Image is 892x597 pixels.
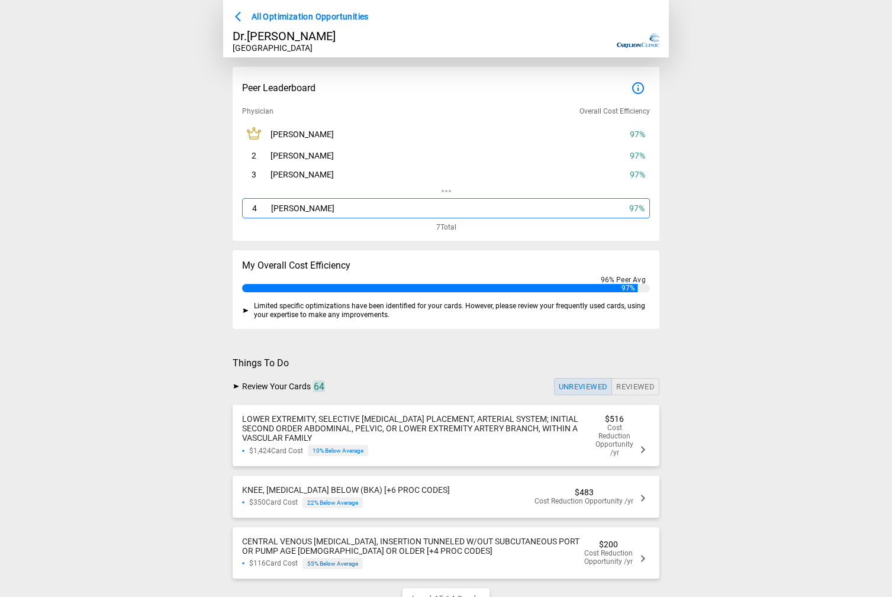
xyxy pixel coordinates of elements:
[233,43,313,53] span: [GEOGRAPHIC_DATA]
[233,29,336,43] span: Dr. [PERSON_NAME]
[233,9,373,24] button: All Optimization Opportunities
[249,447,303,455] span: Card Cost
[271,170,334,179] span: [PERSON_NAME]
[436,218,456,231] span: 7 Total
[599,540,618,549] span: $200
[249,559,266,567] span: $116
[242,107,273,115] span: Physician
[605,414,624,424] span: $516
[249,559,298,567] span: Card Cost
[252,170,256,179] span: 3
[242,537,579,556] span: CENTRAL VENOUS [MEDICAL_DATA], INSERTION TUNNELED W/OUT SUBCUTANEOUS PORT OR PUMP AGE [DEMOGRAPHI...
[271,130,334,139] span: [PERSON_NAME]
[252,204,257,213] span: 4
[601,276,646,284] span: 96 % Peer Avg
[314,381,324,392] span: 64
[583,549,633,566] span: Cost Reduction Opportunity /yr
[630,151,645,160] span: 97 %
[252,151,256,160] span: 2
[242,485,450,495] span: KNEE, [MEDICAL_DATA] BELOW (BKA) [+6 PROC CODES]
[249,498,298,506] span: Card Cost
[575,488,594,497] span: $483
[249,447,271,455] span: $1,424
[534,497,633,505] span: Cost Reduction Opportunity /yr
[254,302,651,320] span: Limited specific optimizations have been identified for your cards. However, please review your f...
[630,130,645,139] span: 97 %
[271,204,334,213] span: [PERSON_NAME]
[252,9,369,24] span: All Optimization Opportunities
[242,414,578,443] span: LOWER EXTREMITY, SELECTIVE [MEDICAL_DATA] PLACEMENT, ARTERIAL SYSTEM; INITIAL SECOND ORDER ABDOMI...
[313,447,363,454] span: 10 % Below Average
[554,378,613,395] button: Unreviewed
[233,357,660,369] span: Things To Do
[595,424,633,457] span: Cost Reduction Opportunity /yr
[579,107,650,115] span: Overall Cost Efficiency
[242,260,350,271] span: My Overall Cost Efficiency
[249,498,266,506] span: $350
[242,382,311,391] span: Review Your Cards
[630,170,645,179] span: 97 %
[629,204,645,213] span: 97 %
[242,82,315,93] span: Peer Leaderboard
[611,378,659,395] button: Reviewed
[617,33,660,48] img: Site Logo
[271,151,334,160] span: [PERSON_NAME]
[307,499,358,506] span: 22 % Below Average
[307,560,358,567] span: 55 % Below Average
